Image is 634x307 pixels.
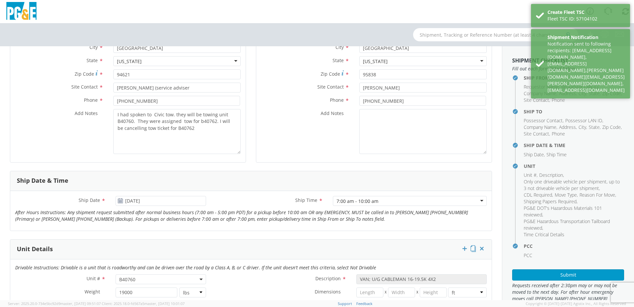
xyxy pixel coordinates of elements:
[524,192,553,198] li: ,
[524,244,624,249] h4: PCC
[524,178,622,192] li: ,
[60,301,101,306] span: master, [DATE] 09:51:07
[5,2,38,21] img: pge-logo-06675f144f4cfa6a6814.png
[524,117,564,124] li: ,
[579,124,586,130] span: City
[580,192,615,198] span: Reason For Move
[559,124,577,131] li: ,
[524,90,557,97] li: ,
[87,275,100,282] span: Unit #
[524,84,559,90] span: Requestor Name
[524,151,544,158] span: Ship Date
[565,117,603,124] li: ,
[17,177,68,184] h3: Ship Date & Time
[315,275,341,282] span: Description
[356,288,383,297] input: Length
[524,178,620,191] span: Only one driveable vehicle per shipment, up to 3 not driveable vehicle per shipment
[17,246,53,252] h3: Unit Details
[15,264,376,271] i: Drivable Instructions: Drivable is a unit that is roadworthy and can be driven over the road by a...
[102,301,185,306] span: Client: 2025.18.0-fd567a5
[524,192,552,198] span: CDL Required
[388,288,415,297] input: Width
[87,57,98,63] span: State
[524,172,538,178] li: ,
[79,197,100,203] span: Ship Date
[547,34,625,41] div: Shipment Notification
[524,131,550,137] li: ,
[524,90,556,96] span: Company Name
[524,143,624,148] h4: Ship Date & Time
[580,192,616,198] li: ,
[524,151,545,158] li: ,
[524,84,560,90] li: ,
[565,117,602,124] span: Possessor LAN ID
[589,124,601,131] li: ,
[330,97,344,103] span: Phone
[119,276,202,283] span: B40760
[363,58,388,65] div: [US_STATE]
[84,97,98,103] span: Phone
[524,97,549,103] span: Site Contact
[524,205,622,218] li: ,
[335,44,344,50] span: City
[420,288,447,297] input: Height
[117,58,142,65] div: [US_STATE]
[71,84,98,90] span: Site Contact
[524,231,564,238] span: Time Critical Details
[89,44,98,50] span: City
[589,124,600,130] span: State
[336,198,378,205] div: 7:00 am - 10:00 am
[512,269,624,281] button: Submit
[356,301,372,306] a: Feedback
[317,84,344,90] span: Site Contact
[321,110,344,116] span: Add Notes
[546,151,567,158] span: Ship Time
[524,109,624,114] h4: Ship To
[524,205,602,218] span: PG&E DOT's Hazardous Materials 101 reviewed
[524,131,549,137] span: Site Contact
[524,117,563,124] span: Possessor Contact
[526,301,626,306] span: Copyright © [DATE]-[DATE] Agistix Inc., All Rights Reserved
[524,218,622,231] li: ,
[547,16,625,22] div: Fleet TSC ID: 57104102
[552,97,565,103] span: Phone
[524,198,577,205] span: Shipping Papers Required
[552,131,565,137] span: Phone
[321,71,340,77] span: Zip Code
[116,274,206,284] span: B40760
[547,41,625,94] div: Notification sent to following recipients: [EMAIL_ADDRESS][DOMAIN_NAME],[EMAIL_ADDRESS][DOMAIN_NA...
[555,192,577,198] span: Move Type
[547,9,625,16] div: Create Fleet TSC
[75,110,98,116] span: Add Notes
[579,124,587,131] li: ,
[512,65,624,72] span: Fill out each form listed below
[75,71,94,77] span: Zip Code
[524,97,550,103] li: ,
[415,288,420,297] span: X
[524,198,578,205] li: ,
[144,301,185,306] span: master, [DATE] 10:01:07
[413,28,578,41] input: Shipment, Tracking or Reference Number (at least 4 chars)
[602,124,621,130] span: Zip Code
[512,57,568,64] strong: Shipment Checklist
[338,301,352,306] a: Support
[524,124,556,130] span: Company Name
[555,192,578,198] li: ,
[524,218,610,231] span: PG&E Hazardous Transportation Tailboard reviewed
[383,288,388,297] span: X
[333,57,344,63] span: State
[524,124,557,131] li: ,
[524,164,624,169] h4: Unit
[524,252,532,258] span: PCC
[539,172,563,178] span: Description
[559,124,576,130] span: Address
[524,75,624,80] h4: Ship From
[524,172,537,178] span: Unit #
[539,172,564,178] li: ,
[295,197,317,203] span: Ship Time
[512,282,624,302] span: Requests received after 2:30pm may or may not be moved to the next day. For after hour emergency ...
[602,124,622,131] li: ,
[85,288,100,295] span: Weight
[315,288,341,295] span: Dimensions
[8,301,101,306] span: Server: 2025.20.0-734e5bc92d9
